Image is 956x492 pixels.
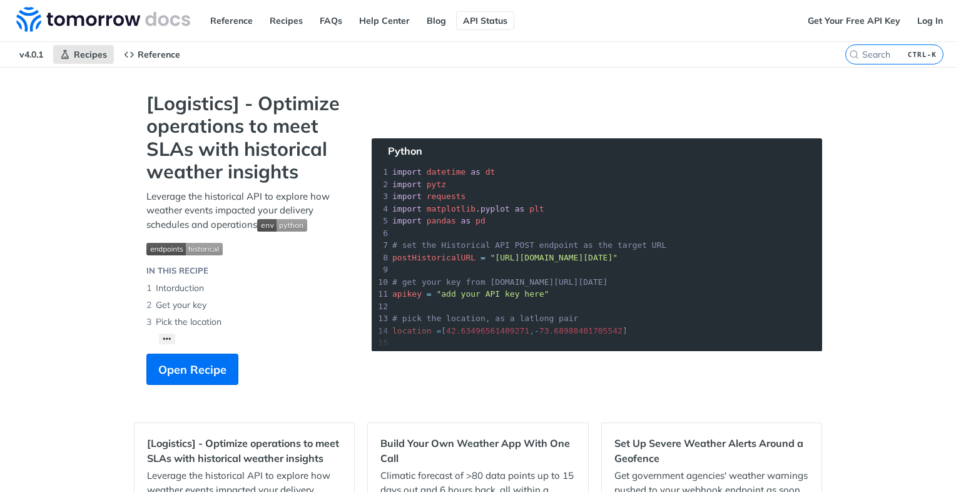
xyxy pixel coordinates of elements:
a: Log In [910,11,950,30]
button: Open Recipe [146,354,238,385]
span: Recipes [74,49,107,60]
a: Reference [117,45,187,64]
a: Recipes [53,45,114,64]
div: IN THIS RECIPE [146,265,208,277]
kbd: CTRL-K [905,48,940,61]
span: v4.0.1 [13,45,50,64]
svg: Search [849,49,859,59]
span: Open Recipe [158,361,226,378]
a: Reference [203,11,260,30]
li: Get your key [146,297,347,314]
span: Reference [138,49,180,60]
strong: [Logistics] - Optimize operations to meet SLAs with historical weather insights [146,92,347,183]
p: Leverage the historical API to explore how weather events impacted your delivery schedules and op... [146,190,347,232]
button: ••• [159,334,175,344]
img: Tomorrow.io Weather API Docs [16,7,190,32]
img: endpoint [146,243,223,255]
h2: Set Up Severe Weather Alerts Around a Geofence [614,436,809,466]
a: FAQs [313,11,349,30]
span: Expand image [146,241,347,255]
li: Intorduction [146,280,347,297]
h2: [Logistics] - Optimize operations to meet SLAs with historical weather insights [147,436,342,466]
a: Get Your Free API Key [801,11,907,30]
a: Recipes [263,11,310,30]
a: Blog [420,11,453,30]
span: Expand image [257,218,307,230]
img: env [257,219,307,232]
a: API Status [456,11,514,30]
h2: Build Your Own Weather App With One Call [380,436,575,466]
a: Help Center [352,11,417,30]
li: Pick the location [146,314,347,331]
